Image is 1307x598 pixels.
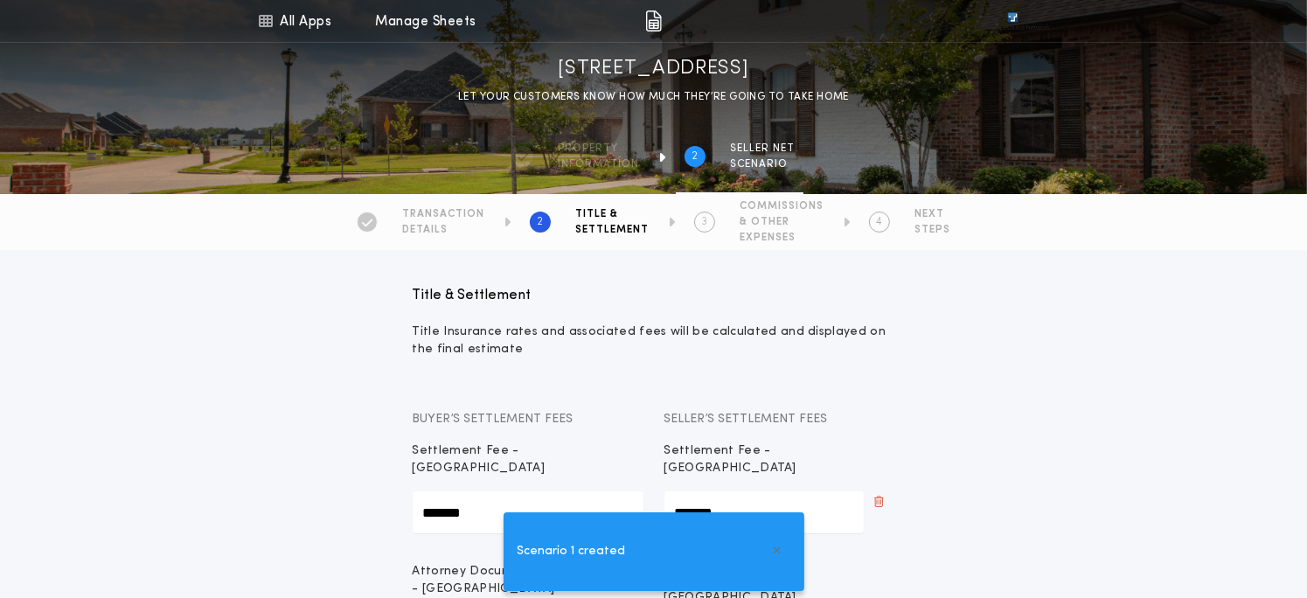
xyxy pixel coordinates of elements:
[413,442,643,477] p: Settlement Fee - [GEOGRAPHIC_DATA]
[730,157,795,171] span: SCENARIO
[692,149,699,163] h2: 2
[740,215,824,229] span: & OTHER
[413,285,895,306] p: Title & Settlement
[518,542,626,561] span: Scenario 1 created
[559,55,749,83] h1: [STREET_ADDRESS]
[730,142,795,156] span: SELLER NET
[402,223,484,237] span: DETAILS
[413,491,643,533] input: Settlement Fee - [GEOGRAPHIC_DATA]
[413,323,895,358] h1: Title Insurance rates and associated fees will be calculated and displayed on the final estimate
[538,215,544,229] h2: 2
[664,442,864,477] p: Settlement Fee - [GEOGRAPHIC_DATA]
[914,223,950,237] span: STEPS
[458,88,849,106] p: LET YOUR CUSTOMERS KNOW HOW MUCH THEY’RE GOING TO TAKE HOME
[575,223,649,237] span: SETTLEMENT
[740,231,824,245] span: EXPENSES
[877,215,883,229] h2: 4
[664,491,864,533] input: Settlement Fee - [GEOGRAPHIC_DATA]
[402,207,484,221] span: TRANSACTION
[740,199,824,213] span: COMMISSIONS
[702,215,708,229] h2: 3
[976,12,1049,30] img: vs-icon
[664,411,895,428] p: Seller’s Settlement Fees
[645,10,662,31] img: img
[413,411,643,428] p: Buyer’s Settlement Fees
[558,142,639,156] span: Property
[914,207,950,221] span: NEXT
[575,207,649,221] span: TITLE &
[558,157,639,171] span: information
